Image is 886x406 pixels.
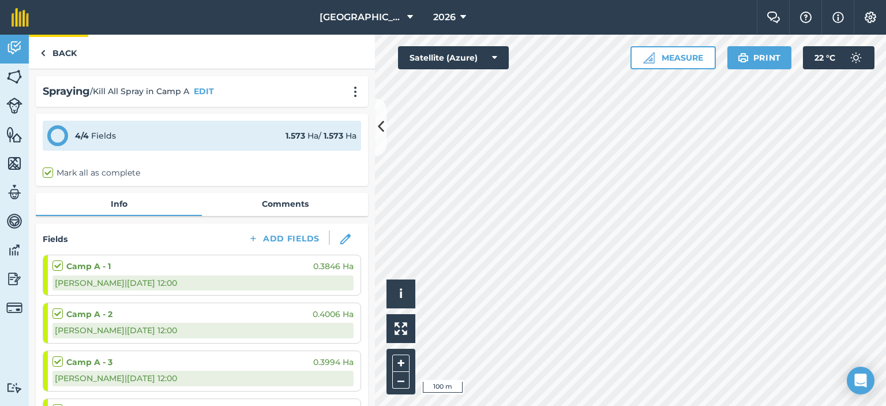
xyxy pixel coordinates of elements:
[6,382,22,393] img: svg+xml;base64,PD94bWwgdmVyc2lvbj0iMS4wIiBlbmNvZGluZz0idXRmLTgiPz4KPCEtLSBHZW5lcmF0b3I6IEFkb2JlIE...
[847,367,874,394] div: Open Intercom Messenger
[52,323,354,338] div: [PERSON_NAME] | [DATE] 12:00
[738,51,749,65] img: svg+xml;base64,PHN2ZyB4bWxucz0iaHR0cDovL3d3dy53My5vcmcvMjAwMC9zdmciIHdpZHRoPSIxOSIgaGVpZ2h0PSIyNC...
[386,280,415,308] button: i
[392,372,410,389] button: –
[286,131,305,141] strong: 1.573
[239,230,329,247] button: Add Fields
[6,241,22,259] img: svg+xml;base64,PD94bWwgdmVyc2lvbj0iMS4wIiBlbmNvZGluZz0idXRmLTgiPz4KPCEtLSBHZW5lcmF0b3I6IEFkb2JlIE...
[324,131,343,141] strong: 1.573
[767,12,780,23] img: Two speech bubbles overlapping with the left bubble in the forefront
[90,85,189,98] span: / Kill All Spray in Camp A
[832,10,844,24] img: svg+xml;base64,PHN2ZyB4bWxucz0iaHR0cDovL3d3dy53My5vcmcvMjAwMC9zdmciIHdpZHRoPSIxNyIgaGVpZ2h0PSIxNy...
[348,86,362,98] img: svg+xml;base64,PHN2ZyB4bWxucz0iaHR0cDovL3d3dy53My5vcmcvMjAwMC9zdmciIHdpZHRoPSIyMCIgaGVpZ2h0PSIyNC...
[43,233,67,245] h4: Fields
[40,46,46,60] img: svg+xml;base64,PHN2ZyB4bWxucz0iaHR0cDovL3d3dy53My5vcmcvMjAwMC9zdmciIHdpZHRoPSI5IiBoZWlnaHQ9IjI0Ii...
[799,12,813,23] img: A question mark icon
[630,46,716,69] button: Measure
[36,193,202,215] a: Info
[395,322,407,335] img: Four arrows, one pointing top left, one top right, one bottom right and the last bottom left
[6,184,22,201] img: svg+xml;base64,PD94bWwgdmVyc2lvbj0iMS4wIiBlbmNvZGluZz0idXRmLTgiPz4KPCEtLSBHZW5lcmF0b3I6IEFkb2JlIE...
[727,46,792,69] button: Print
[66,356,112,368] strong: Camp A - 3
[75,129,116,142] div: Fields
[52,371,354,386] div: [PERSON_NAME] | [DATE] 12:00
[6,39,22,57] img: svg+xml;base64,PD94bWwgdmVyc2lvbj0iMS4wIiBlbmNvZGluZz0idXRmLTgiPz4KPCEtLSBHZW5lcmF0b3I6IEFkb2JlIE...
[29,35,88,69] a: Back
[6,98,22,114] img: svg+xml;base64,PD94bWwgdmVyc2lvbj0iMS4wIiBlbmNvZGluZz0idXRmLTgiPz4KPCEtLSBHZW5lcmF0b3I6IEFkb2JlIE...
[6,126,22,143] img: svg+xml;base64,PHN2ZyB4bWxucz0iaHR0cDovL3d3dy53My5vcmcvMjAwMC9zdmciIHdpZHRoPSI1NiIgaGVpZ2h0PSI2MC...
[286,129,356,142] div: Ha / Ha
[844,46,868,69] img: svg+xml;base64,PD94bWwgdmVyc2lvbj0iMS4wIiBlbmNvZGluZz0idXRmLTgiPz4KPCEtLSBHZW5lcmF0b3I6IEFkb2JlIE...
[52,275,354,290] div: [PERSON_NAME] | [DATE] 12:00
[814,46,835,69] span: 22 ° C
[194,85,214,98] button: EDIT
[313,356,354,368] span: 0.3994 Ha
[6,155,22,172] img: svg+xml;base64,PHN2ZyB4bWxucz0iaHR0cDovL3d3dy53My5vcmcvMjAwMC9zdmciIHdpZHRoPSI1NiIgaGVpZ2h0PSI2MC...
[340,234,351,244] img: svg+xml;base64,PHN2ZyB3aWR0aD0iMTgiIGhlaWdodD0iMTgiIHZpZXdCb3g9IjAgMCAxOCAxOCIgZmlsbD0ibm9uZSIgeG...
[6,300,22,316] img: svg+xml;base64,PD94bWwgdmVyc2lvbj0iMS4wIiBlbmNvZGluZz0idXRmLTgiPz4KPCEtLSBHZW5lcmF0b3I6IEFkb2JlIE...
[864,12,877,23] img: A cog icon
[66,308,112,321] strong: Camp A - 2
[803,46,874,69] button: 22 °C
[433,10,456,24] span: 2026
[320,10,403,24] span: [GEOGRAPHIC_DATA]
[12,8,29,27] img: fieldmargin Logo
[75,131,89,141] strong: 4 / 4
[399,286,403,301] span: i
[643,52,655,64] img: Ruler icon
[398,46,509,69] button: Satellite (Azure)
[6,270,22,288] img: svg+xml;base64,PD94bWwgdmVyc2lvbj0iMS4wIiBlbmNvZGluZz0idXRmLTgiPz4KPCEtLSBHZW5lcmF0b3I6IEFkb2JlIE...
[313,260,354,273] span: 0.3846 Ha
[313,308,354,321] span: 0.4006 Ha
[43,83,90,100] h2: Spraying
[202,193,368,215] a: Comments
[6,68,22,85] img: svg+xml;base64,PHN2ZyB4bWxucz0iaHR0cDovL3d3dy53My5vcmcvMjAwMC9zdmciIHdpZHRoPSI1NiIgaGVpZ2h0PSI2MC...
[66,260,111,273] strong: Camp A - 1
[6,213,22,230] img: svg+xml;base64,PD94bWwgdmVyc2lvbj0iMS4wIiBlbmNvZGluZz0idXRmLTgiPz4KPCEtLSBHZW5lcmF0b3I6IEFkb2JlIE...
[43,167,140,179] label: Mark all as complete
[392,355,410,372] button: +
